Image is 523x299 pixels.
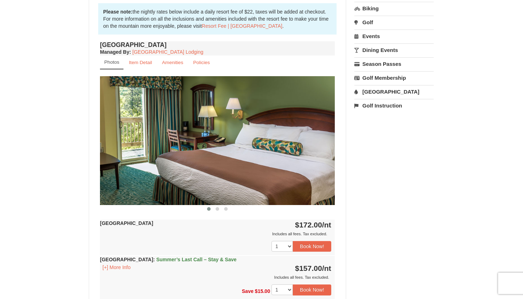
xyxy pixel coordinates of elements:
[354,30,434,43] a: Events
[156,257,237,262] span: Summer’s Last Call – Stay & Save
[100,56,123,69] a: Photos
[129,60,152,65] small: Item Detail
[100,263,133,271] button: [+] More Info
[124,56,157,69] a: Item Detail
[354,43,434,57] a: Dining Events
[132,49,203,55] a: [GEOGRAPHIC_DATA] Lodging
[202,23,282,29] a: Resort Fee | [GEOGRAPHIC_DATA]
[189,56,215,69] a: Policies
[354,85,434,98] a: [GEOGRAPHIC_DATA]
[354,2,434,15] a: Biking
[100,41,335,48] h4: [GEOGRAPHIC_DATA]
[157,56,188,69] a: Amenities
[242,288,254,294] span: Save
[295,221,331,229] strong: $172.00
[104,59,119,65] small: Photos
[193,60,210,65] small: Policies
[100,49,131,55] strong: :
[354,99,434,112] a: Golf Instruction
[354,16,434,29] a: Golf
[100,220,153,226] strong: [GEOGRAPHIC_DATA]
[293,284,331,295] button: Book Now!
[98,3,337,35] div: the nightly rates below include a daily resort fee of $22, taxes will be added at checkout. For m...
[354,71,434,84] a: Golf Membership
[354,57,434,70] a: Season Passes
[322,221,331,229] span: /nt
[255,288,270,294] span: $15.00
[153,257,155,262] span: :
[100,76,335,205] img: 18876286-36-6bbdb14b.jpg
[295,264,322,272] span: $157.00
[293,241,331,252] button: Book Now!
[162,60,183,65] small: Amenities
[100,49,129,55] span: Managed By
[103,9,132,15] strong: Please note:
[100,257,237,262] strong: [GEOGRAPHIC_DATA]
[100,230,331,237] div: Includes all fees. Tax excluded.
[100,274,331,281] div: Includes all fees. Tax excluded.
[322,264,331,272] span: /nt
